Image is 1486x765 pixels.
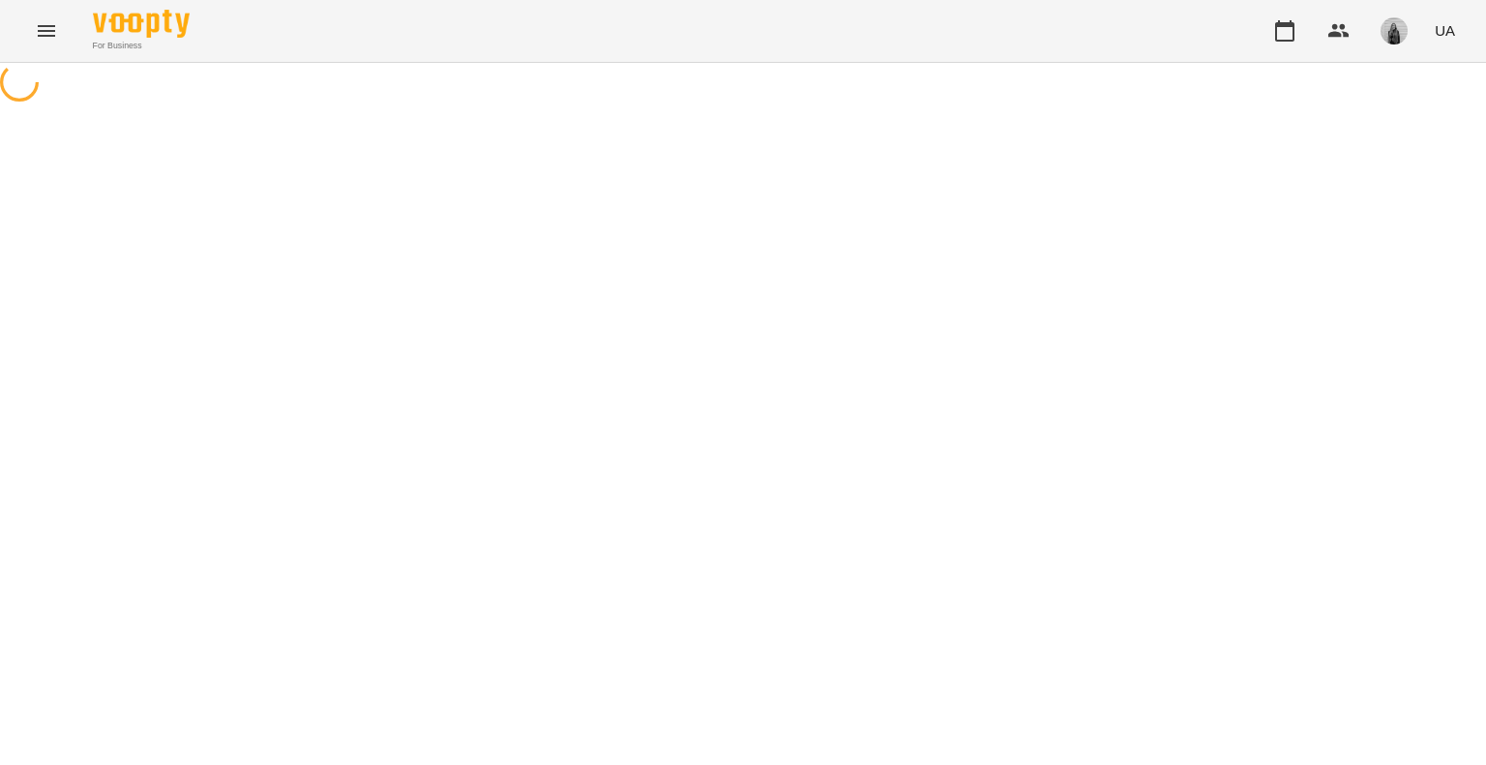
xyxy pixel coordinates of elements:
[93,10,190,38] img: Voopty Logo
[23,8,70,54] button: Menu
[1435,20,1455,41] span: UA
[1427,13,1463,48] button: UA
[1381,17,1408,44] img: 465148d13846e22f7566a09ee851606a.jpeg
[93,40,190,52] span: For Business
